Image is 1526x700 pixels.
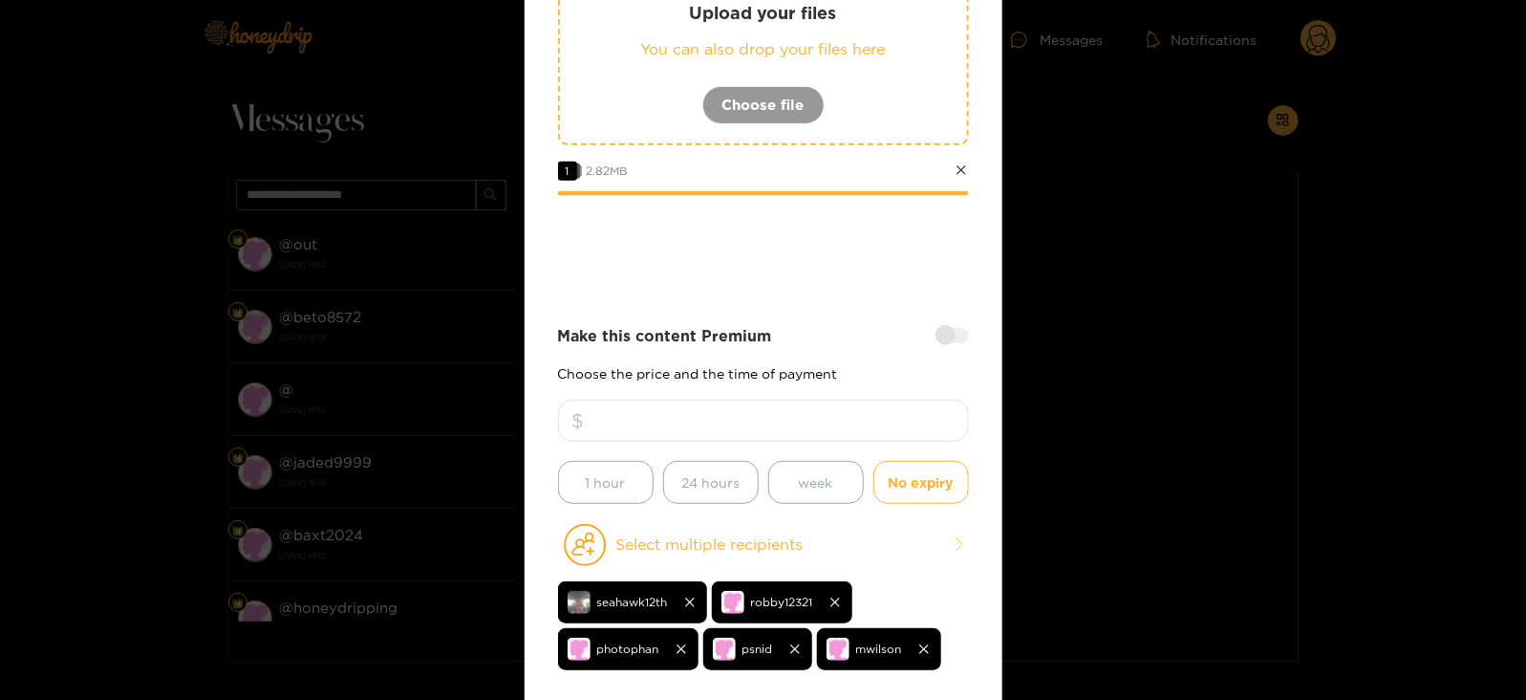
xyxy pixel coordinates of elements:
span: week [799,471,833,493]
strong: Make this content Premium [558,325,772,347]
button: Select multiple recipients [558,523,969,567]
span: 24 hours [681,471,740,493]
p: Upload your files [598,2,929,24]
button: 24 hours [663,461,759,504]
button: week [768,461,864,504]
button: Choose file [702,86,825,124]
p: You can also drop your files here [598,38,929,60]
img: no-avatar.png [568,638,591,661]
span: 1 [558,162,577,181]
button: 1 hour [558,461,654,504]
span: robby12321 [751,591,813,613]
img: no-avatar.png [721,591,744,614]
img: 8a4e8-img_3262.jpeg [568,591,591,614]
span: seahawk12th [597,591,668,613]
span: No expiry [889,471,954,493]
img: no-avatar.png [827,638,849,661]
span: psnid [742,638,773,660]
span: mwilson [856,638,902,660]
img: no-avatar.png [713,638,736,661]
span: 2.82 MB [587,164,629,177]
span: photophan [597,638,659,660]
p: Choose the price and the time of payment [558,366,969,381]
button: No expiry [873,461,969,504]
span: 1 hour [586,471,626,493]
